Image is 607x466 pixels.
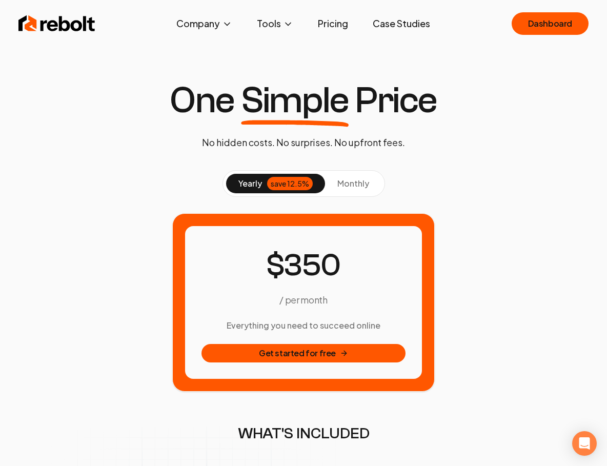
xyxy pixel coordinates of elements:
[168,13,240,34] button: Company
[325,174,381,193] button: monthly
[512,12,589,35] a: Dashboard
[249,13,301,34] button: Tools
[201,319,406,332] h3: Everything you need to succeed online
[310,13,356,34] a: Pricing
[201,344,406,362] button: Get started for free
[18,13,95,34] img: Rebolt Logo
[365,13,438,34] a: Case Studies
[226,174,325,193] button: yearlysave 12.5%
[202,135,405,150] p: No hidden costs. No surprises. No upfront fees.
[267,177,313,190] div: save 12.5%
[170,82,437,119] h1: One Price
[238,177,262,190] span: yearly
[337,178,369,189] span: monthly
[156,424,451,443] h2: WHAT'S INCLUDED
[572,431,597,456] div: Open Intercom Messenger
[279,293,327,307] p: / per month
[241,82,349,119] span: Simple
